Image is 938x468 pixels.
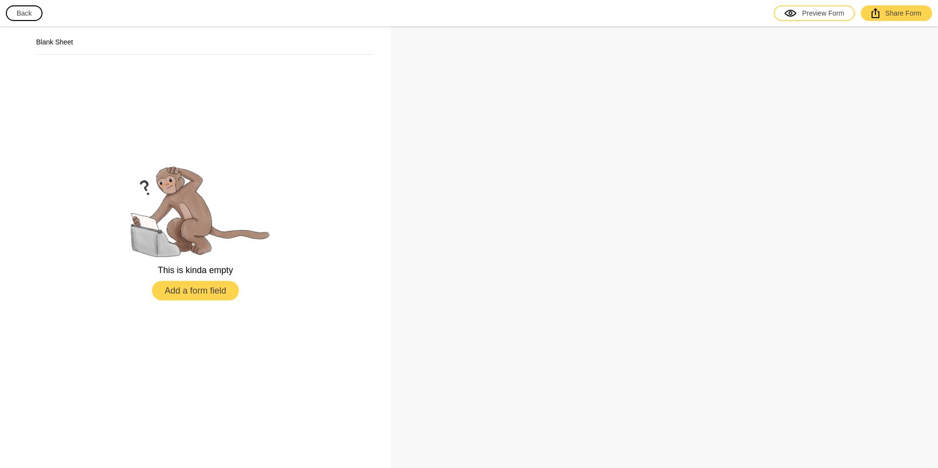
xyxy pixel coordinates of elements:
[153,282,238,299] button: Add a form field
[107,159,283,258] img: empty.png
[872,8,921,18] div: Share Form
[774,5,855,21] a: Preview Form
[861,5,932,21] a: Share Form
[36,37,374,47] h2: Blank Sheet
[785,8,844,18] div: Preview Form
[158,264,233,276] p: This is kinda empty
[6,5,43,21] button: Back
